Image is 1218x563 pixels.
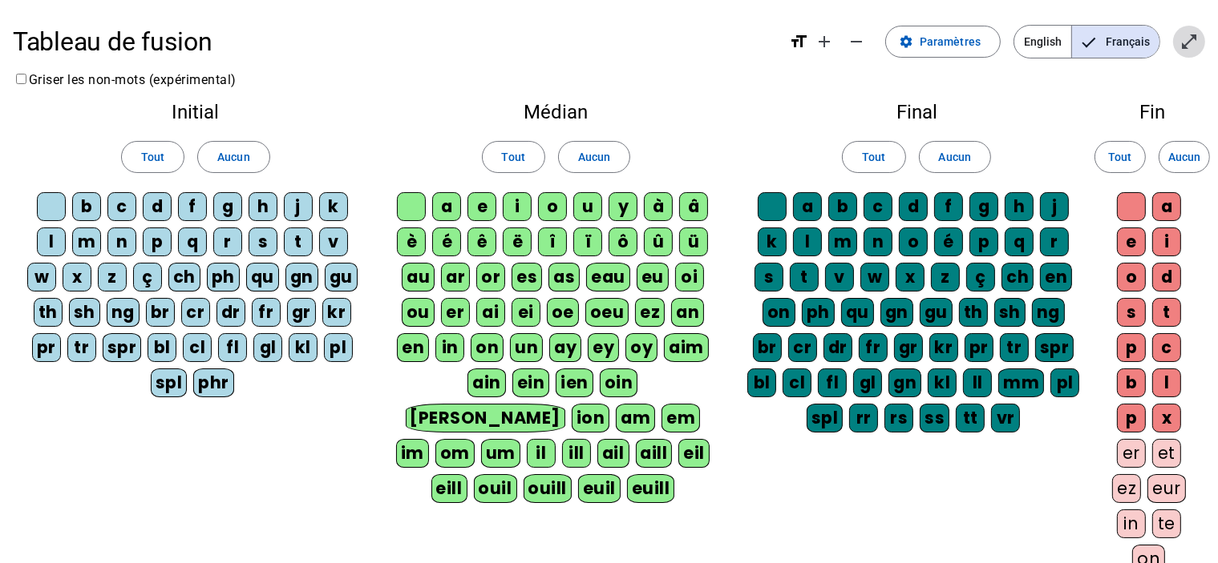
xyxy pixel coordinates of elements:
div: h [249,192,277,221]
div: kl [928,368,957,397]
div: au [402,263,435,292]
div: w [860,263,889,292]
div: dr [216,298,245,327]
div: ç [966,263,995,292]
div: p [969,227,998,256]
div: ouil [474,474,517,503]
span: Tout [141,147,164,167]
div: spr [103,333,142,362]
div: bl [747,368,776,397]
div: b [1117,368,1146,397]
div: gu [325,263,358,292]
div: ë [503,227,532,256]
div: th [34,298,63,327]
mat-icon: open_in_full [1180,32,1199,51]
button: Tout [121,141,184,173]
div: ê [467,227,496,256]
div: gu [920,298,953,327]
div: â [679,192,708,221]
div: o [1117,263,1146,292]
div: spl [807,404,844,432]
span: Aucun [1168,147,1200,167]
div: pl [1050,368,1079,397]
div: a [793,192,822,221]
div: s [755,263,783,292]
div: fr [859,333,888,362]
div: e [467,192,496,221]
div: ç [133,263,162,292]
div: fl [218,333,247,362]
div: sh [69,298,100,327]
span: Paramètres [920,32,981,51]
div: il [527,439,556,468]
div: d [143,192,172,221]
div: l [793,227,822,256]
div: a [1152,192,1181,221]
button: Tout [482,141,545,173]
div: u [573,192,602,221]
div: en [397,333,429,362]
div: q [1005,227,1034,256]
div: spl [151,368,188,397]
span: Aucun [578,147,610,167]
div: br [753,333,782,362]
div: ï [573,227,602,256]
div: in [435,333,464,362]
div: kr [322,298,351,327]
div: ey [588,333,619,362]
div: th [959,298,988,327]
div: v [319,227,348,256]
div: k [758,227,787,256]
button: Aucun [197,141,269,173]
span: Aucun [217,147,249,167]
h2: Initial [26,103,366,122]
div: euill [627,474,674,503]
div: ail [597,439,629,468]
div: pl [324,333,353,362]
div: t [790,263,819,292]
div: ion [572,404,610,432]
div: oe [547,298,579,327]
div: f [934,192,963,221]
div: [PERSON_NAME] [406,404,565,432]
div: ll [963,368,992,397]
div: mm [998,368,1044,397]
button: Tout [842,141,905,173]
button: Diminuer la taille de la police [840,26,872,58]
div: rs [884,404,913,432]
div: z [931,263,960,292]
div: k [319,192,348,221]
div: on [763,298,795,327]
div: r [213,227,242,256]
div: fr [252,298,281,327]
div: h [1005,192,1034,221]
div: oin [600,368,638,397]
div: kl [289,333,318,362]
div: br [146,298,175,327]
div: pr [32,333,61,362]
div: p [143,227,172,256]
div: gr [287,298,316,327]
mat-icon: settings [899,34,913,49]
div: er [1117,439,1146,468]
span: Tout [862,147,885,167]
div: z [98,263,127,292]
div: p [1117,404,1146,432]
div: ay [549,333,581,362]
mat-icon: remove [847,32,866,51]
div: ng [1032,298,1065,327]
div: ai [476,298,505,327]
div: eur [1147,474,1186,503]
div: ez [635,298,665,327]
div: ch [1002,263,1034,292]
div: gn [285,263,318,292]
div: phr [193,368,234,397]
div: ei [512,298,540,327]
div: i [1152,227,1181,256]
div: im [396,439,429,468]
div: c [107,192,136,221]
div: as [548,263,580,292]
h1: Tableau de fusion [13,16,776,67]
button: Aucun [919,141,991,173]
div: d [1152,263,1181,292]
